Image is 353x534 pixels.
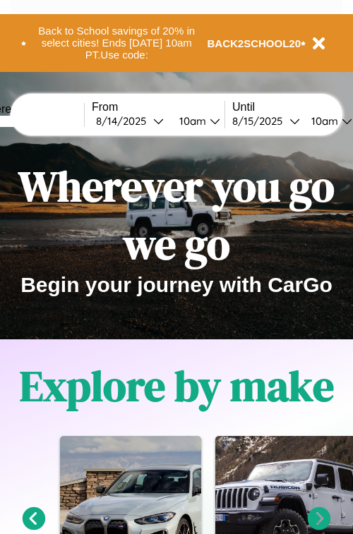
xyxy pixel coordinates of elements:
button: 8/14/2025 [92,114,168,128]
button: 10am [168,114,225,128]
div: 10am [172,114,210,128]
div: 8 / 14 / 2025 [96,114,153,128]
b: BACK2SCHOOL20 [208,37,301,49]
div: 8 / 15 / 2025 [232,114,289,128]
label: From [92,101,225,114]
button: Back to School savings of 20% in select cities! Ends [DATE] 10am PT.Use code: [26,21,208,65]
h1: Explore by make [20,357,334,415]
div: 10am [304,114,342,128]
